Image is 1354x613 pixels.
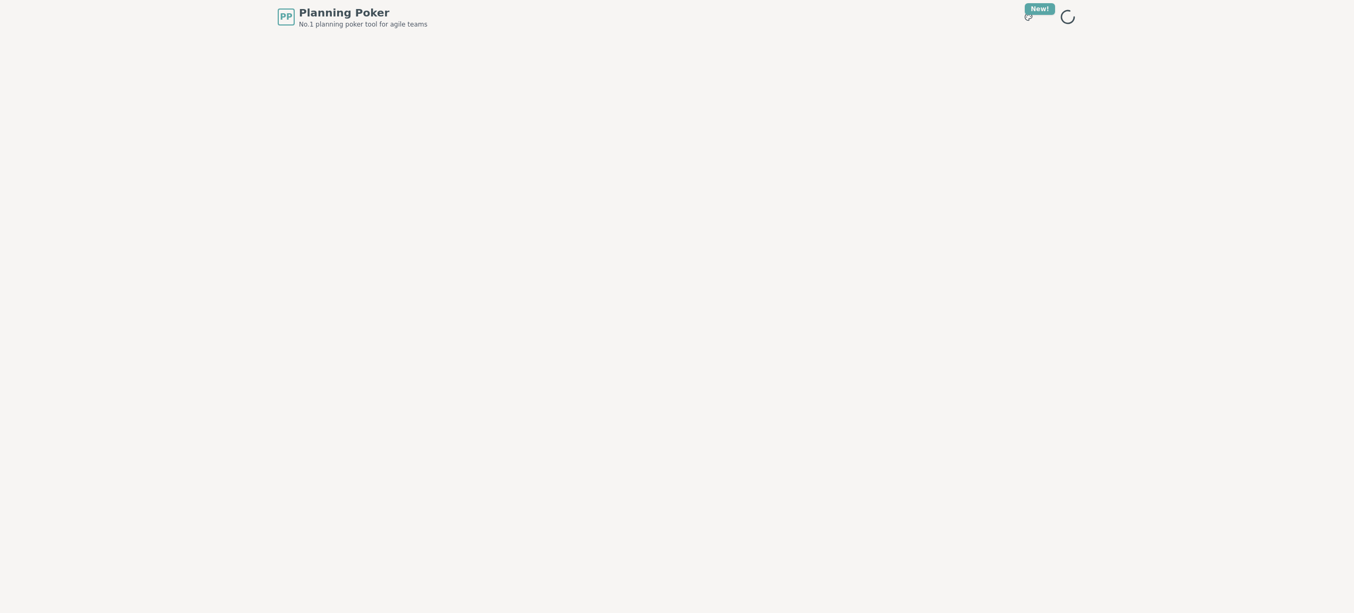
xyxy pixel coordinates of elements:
span: No.1 planning poker tool for agile teams [299,20,427,29]
button: New! [1019,7,1038,27]
span: Planning Poker [299,5,427,20]
div: New! [1025,3,1055,15]
a: PPPlanning PokerNo.1 planning poker tool for agile teams [278,5,427,29]
span: PP [280,11,292,23]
